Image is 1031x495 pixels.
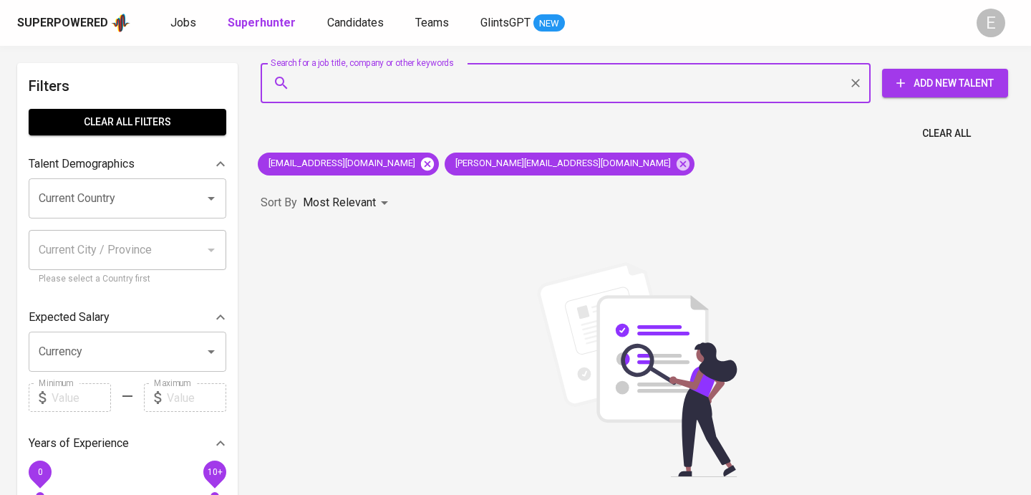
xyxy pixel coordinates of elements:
p: Years of Experience [29,435,129,452]
a: GlintsGPT NEW [480,14,565,32]
b: Superhunter [228,16,296,29]
span: NEW [533,16,565,31]
span: Clear All [922,125,971,143]
span: [EMAIL_ADDRESS][DOMAIN_NAME] [258,157,424,170]
input: Value [52,383,111,412]
div: E [977,9,1005,37]
input: Value [167,383,226,412]
span: Add New Talent [894,75,997,92]
div: Most Relevant [303,190,393,216]
button: Add New Talent [882,69,1008,97]
div: Years of Experience [29,429,226,458]
span: 10+ [207,467,222,477]
span: Candidates [327,16,384,29]
p: Sort By [261,194,297,211]
a: Superpoweredapp logo [17,12,130,34]
div: Talent Demographics [29,150,226,178]
img: app logo [111,12,130,34]
p: Please select a Country first [39,272,216,287]
span: Clear All filters [40,113,215,131]
button: Clear [846,73,866,93]
span: GlintsGPT [480,16,531,29]
a: Superhunter [228,14,299,32]
a: Jobs [170,14,199,32]
span: 0 [37,467,42,477]
span: Jobs [170,16,196,29]
span: [PERSON_NAME][EMAIL_ADDRESS][DOMAIN_NAME] [445,157,679,170]
div: [EMAIL_ADDRESS][DOMAIN_NAME] [258,153,439,176]
div: Expected Salary [29,303,226,332]
button: Open [201,188,221,208]
span: Teams [415,16,449,29]
button: Clear All filters [29,109,226,135]
a: Candidates [327,14,387,32]
button: Open [201,342,221,362]
a: Teams [415,14,452,32]
div: Superpowered [17,15,108,32]
img: file_searching.svg [530,262,745,477]
div: [PERSON_NAME][EMAIL_ADDRESS][DOMAIN_NAME] [445,153,694,176]
p: Most Relevant [303,194,376,211]
p: Expected Salary [29,309,110,326]
button: Clear All [916,120,977,147]
h6: Filters [29,75,226,97]
p: Talent Demographics [29,155,135,173]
